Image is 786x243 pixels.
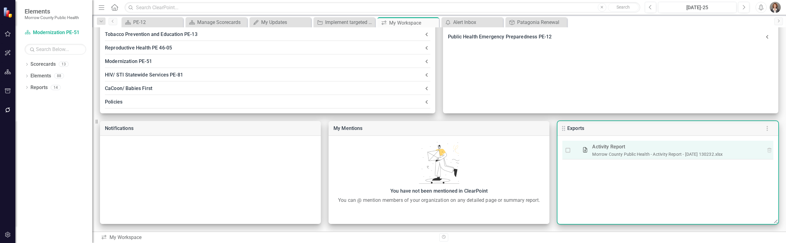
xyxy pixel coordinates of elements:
input: Search Below... [25,44,86,55]
div: CaCoon/ Babies First [105,84,423,93]
div: You have not been mentioned in ClearPoint [332,187,546,195]
small: Morrow County Public Health [25,15,79,20]
div: My Workspace [101,234,435,241]
div: Public Health Emergency Preparedness PE-12 [443,30,778,44]
div: Implement targeted social media outreach and education campaigns in Spanish and English focused o... [325,18,373,26]
a: My Updates [251,18,309,26]
button: Search [608,3,639,12]
div: Licenses & Calibrations Renewals [100,109,435,122]
a: Exports [567,125,584,131]
div: Policies [100,95,435,109]
div: Reproductive Health PE 46-05 [105,44,423,52]
div: 13 [59,62,69,67]
div: Policies [105,98,423,106]
div: Modernization PE-51 [100,55,435,68]
img: ClearPoint Strategy [3,7,14,18]
div: Patagonia Renewal [517,18,565,26]
div: Reproductive Health PE 46-05 [100,41,435,55]
div: Licenses & Calibrations Renewals [105,111,423,120]
a: Alert Inbox [443,18,501,26]
a: Implement targeted social media outreach and education campaigns in Spanish and English focused o... [315,18,373,26]
div: [DATE]-25 [660,4,735,11]
div: Activity Report [592,143,760,151]
a: My Mentions [333,125,363,131]
div: Tobacco Prevention and Education PE-13 [105,30,423,39]
div: My Workspace [389,19,437,27]
span: Elements [25,8,79,15]
button: [DATE]-25 [658,2,737,13]
a: Notifications [105,125,134,131]
div: Manage Scorecards [197,18,245,26]
div: My Updates [261,18,309,26]
div: You can @ mention members of your organization on any detailed page or summary report. [332,197,546,204]
div: 88 [54,73,64,79]
input: Search ClearPoint... [125,2,640,13]
img: Robin Canaday [770,2,781,13]
div: Tobacco Prevention and Education PE-13 [100,28,435,41]
a: Scorecards [30,61,56,68]
div: CaCoon/ Babies First [100,82,435,95]
div: Public Health Emergency Preparedness PE-12 [448,33,761,41]
a: Reports [30,84,48,91]
div: Modernization PE-51 [105,57,423,66]
span: Search [616,5,630,10]
a: Manage Scorecards [187,18,245,26]
div: HIV/ STI Statewide Services PE-81 [105,71,423,79]
div: Alert Inbox [453,18,501,26]
a: Patagonia Renewal [507,18,565,26]
a: PE-12 [123,18,182,26]
div: PE-12 [133,18,182,26]
a: Elements [30,73,51,80]
div: 14 [51,85,61,90]
a: Modernization PE-51 [25,29,86,36]
a: Morrow County Public Health - Activity Report - [DATE] 130232.xlsx [592,152,723,157]
div: HIV/ STI Statewide Services PE-81 [100,68,435,82]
